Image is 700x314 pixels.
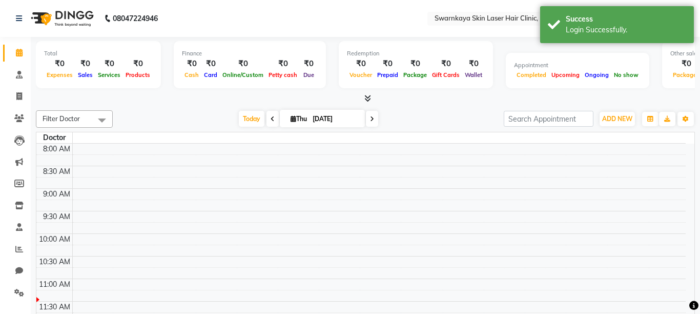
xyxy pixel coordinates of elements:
[41,166,72,177] div: 8:30 AM
[266,71,300,78] span: Petty cash
[301,71,317,78] span: Due
[401,71,429,78] span: Package
[300,58,318,70] div: ₹0
[26,4,96,33] img: logo
[44,71,75,78] span: Expenses
[239,111,264,127] span: Today
[182,58,201,70] div: ₹0
[462,71,485,78] span: Wallet
[37,302,72,312] div: 11:30 AM
[266,58,300,70] div: ₹0
[41,189,72,200] div: 9:00 AM
[182,49,318,58] div: Finance
[310,111,361,127] input: 2025-09-04
[41,144,72,154] div: 8:00 AM
[566,14,686,25] div: Success
[220,58,266,70] div: ₹0
[549,71,582,78] span: Upcoming
[123,71,153,78] span: Products
[462,58,485,70] div: ₹0
[44,49,153,58] div: Total
[75,58,95,70] div: ₹0
[375,71,401,78] span: Prepaid
[288,115,310,123] span: Thu
[514,71,549,78] span: Completed
[602,115,632,123] span: ADD NEW
[44,58,75,70] div: ₹0
[37,279,72,290] div: 11:00 AM
[401,58,429,70] div: ₹0
[43,114,80,123] span: Filter Doctor
[37,234,72,245] div: 10:00 AM
[504,111,593,127] input: Search Appointment
[220,71,266,78] span: Online/Custom
[37,257,72,267] div: 10:30 AM
[600,112,635,126] button: ADD NEW
[41,211,72,222] div: 9:30 AM
[95,71,123,78] span: Services
[201,58,220,70] div: ₹0
[36,132,72,143] div: Doctor
[182,71,201,78] span: Cash
[347,71,375,78] span: Voucher
[95,58,123,70] div: ₹0
[582,71,611,78] span: Ongoing
[611,71,641,78] span: No show
[347,49,485,58] div: Redemption
[566,25,686,35] div: Login Successfully.
[201,71,220,78] span: Card
[347,58,375,70] div: ₹0
[123,58,153,70] div: ₹0
[429,58,462,70] div: ₹0
[113,4,158,33] b: 08047224946
[514,61,641,70] div: Appointment
[375,58,401,70] div: ₹0
[75,71,95,78] span: Sales
[429,71,462,78] span: Gift Cards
